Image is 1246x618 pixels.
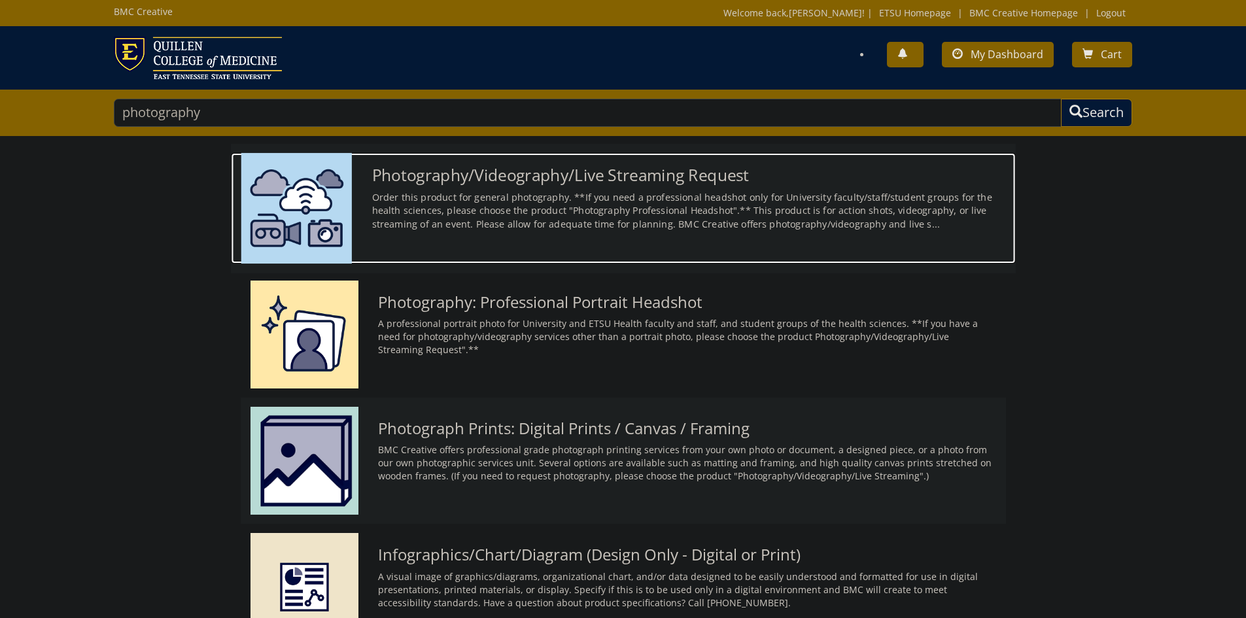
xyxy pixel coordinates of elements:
[789,7,862,19] a: [PERSON_NAME]
[251,407,996,515] a: Photograph Prints: Digital Prints / Canvas / Framing BMC Creative offers professional grade photo...
[1061,99,1132,127] button: Search
[942,42,1054,67] a: My Dashboard
[251,281,358,388] img: professional%20headshot-673780894c71e3.55548584.png
[1072,42,1132,67] a: Cart
[1101,47,1122,61] span: Cart
[971,47,1043,61] span: My Dashboard
[378,317,996,356] p: A professional portrait photo for University and ETSU Health faculty and staff, and student group...
[723,7,1132,20] p: Welcome back, ! | | |
[241,153,1005,264] a: Photography/Videography/Live Streaming Request Order this product for general photography. **If y...
[873,7,958,19] a: ETSU Homepage
[114,7,173,16] h5: BMC Creative
[378,546,996,563] h3: Infographics/Chart/Diagram (Design Only - Digital or Print)
[378,294,996,311] h3: Photography: Professional Portrait Headshot
[372,190,1005,231] p: Order this product for general photography. **If you need a professional headshot only for Univer...
[963,7,1084,19] a: BMC Creative Homepage
[372,166,1005,184] h3: Photography/Videography/Live Streaming Request
[251,281,996,388] a: Photography: Professional Portrait Headshot A professional portrait photo for University and ETSU...
[378,443,996,483] p: BMC Creative offers professional grade photograph printing services from your own photo or docume...
[114,99,1062,127] input: Search...
[1090,7,1132,19] a: Logout
[378,420,996,437] h3: Photograph Prints: Digital Prints / Canvas / Framing
[378,570,996,609] p: A visual image of graphics/diagrams, organizational chart, and/or data designed to be easily unde...
[251,407,358,515] img: photo%20prints-64d43c229de446.43990330.png
[114,37,282,79] img: ETSU logo
[241,153,351,264] img: photography%20videography%20or%20live%20streaming-62c5f5a2188136.97296614.png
